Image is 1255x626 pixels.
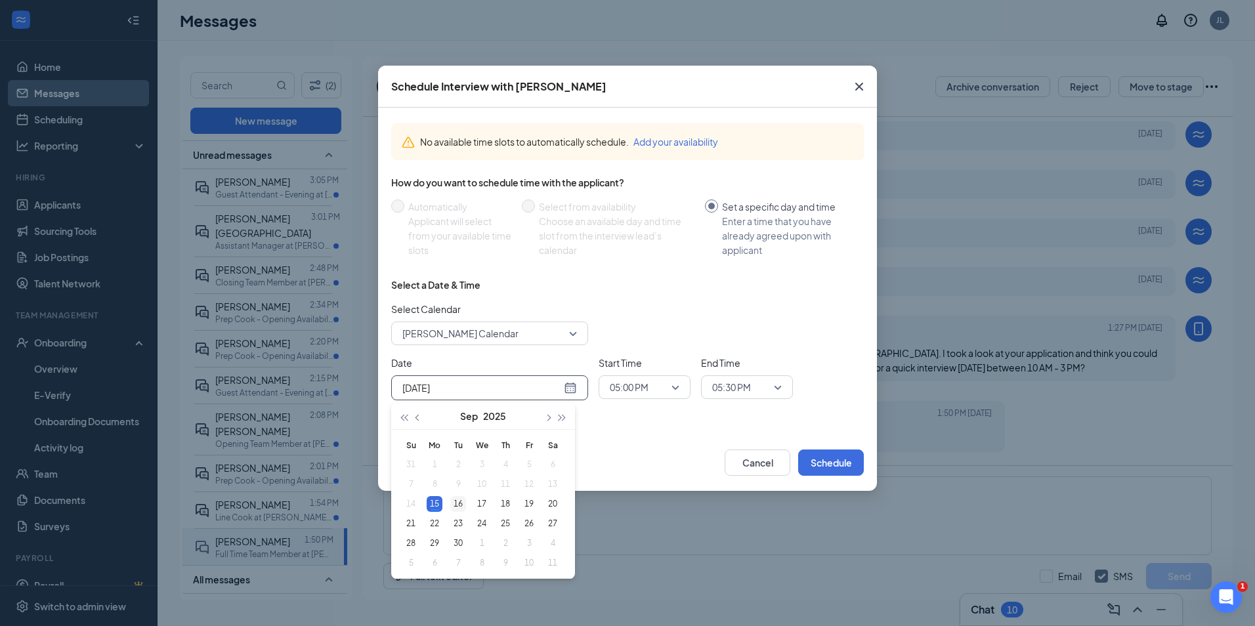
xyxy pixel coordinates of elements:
[423,553,446,573] td: 2025-10-06
[712,377,751,397] span: 05:30 PM
[446,553,470,573] td: 2025-10-07
[470,533,494,553] td: 2025-10-01
[517,494,541,514] td: 2025-09-19
[423,494,446,514] td: 2025-09-15
[494,435,517,455] th: Th
[391,79,606,94] div: Schedule Interview with [PERSON_NAME]
[446,514,470,533] td: 2025-09-23
[470,553,494,573] td: 2025-10-08
[545,516,561,532] div: 27
[521,516,537,532] div: 26
[391,176,864,189] div: How do you want to schedule time with the applicant?
[399,533,423,553] td: 2025-09-28
[446,533,470,553] td: 2025-09-30
[545,535,561,551] div: 4
[1237,581,1248,592] span: 1
[402,381,561,395] input: Sep 15, 2025
[521,496,537,512] div: 19
[427,516,442,532] div: 22
[420,135,853,149] div: No available time slots to automatically schedule.
[423,514,446,533] td: 2025-09-22
[391,278,480,291] div: Select a Date & Time
[470,435,494,455] th: We
[841,66,877,108] button: Close
[450,516,466,532] div: 23
[460,403,478,429] button: Sep
[541,553,564,573] td: 2025-10-11
[474,535,490,551] div: 1
[722,199,853,214] div: Set a specific day and time
[725,449,790,476] button: Cancel
[539,214,694,257] div: Choose an available day and time slot from the interview lead’s calendar
[470,514,494,533] td: 2025-09-24
[498,535,513,551] div: 2
[722,214,853,257] div: Enter a time that you have already agreed upon with applicant
[494,553,517,573] td: 2025-10-09
[391,356,588,370] span: Date
[391,302,588,316] span: Select Calendar
[1210,581,1242,613] iframe: Intercom live chat
[851,79,867,94] svg: Cross
[423,435,446,455] th: Mo
[470,494,494,514] td: 2025-09-17
[539,199,694,214] div: Select from availability
[545,555,561,571] div: 11
[610,377,649,397] span: 05:00 PM
[517,514,541,533] td: 2025-09-26
[446,494,470,514] td: 2025-09-16
[701,356,793,370] span: End Time
[446,435,470,455] th: Tu
[450,555,466,571] div: 7
[517,553,541,573] td: 2025-10-10
[541,494,564,514] td: 2025-09-20
[403,555,419,571] div: 5
[521,555,537,571] div: 10
[517,533,541,553] td: 2025-10-03
[541,514,564,533] td: 2025-09-27
[402,323,519,343] span: [PERSON_NAME] Calendar
[402,136,415,149] svg: Warning
[403,535,419,551] div: 28
[494,514,517,533] td: 2025-09-25
[427,555,442,571] div: 6
[798,449,864,476] button: Schedule
[545,496,561,512] div: 20
[498,516,513,532] div: 25
[450,535,466,551] div: 30
[633,135,718,149] button: Add your availability
[474,516,490,532] div: 24
[483,403,506,429] button: 2025
[541,533,564,553] td: 2025-10-04
[517,435,541,455] th: Fr
[474,555,490,571] div: 8
[408,199,511,214] div: Automatically
[403,516,419,532] div: 21
[408,214,511,257] div: Applicant will select from your available time slots
[427,496,442,512] div: 15
[399,514,423,533] td: 2025-09-21
[494,494,517,514] td: 2025-09-18
[427,535,442,551] div: 29
[423,533,446,553] td: 2025-09-29
[521,535,537,551] div: 3
[494,533,517,553] td: 2025-10-02
[399,553,423,573] td: 2025-10-05
[599,356,691,370] span: Start Time
[450,496,466,512] div: 16
[399,435,423,455] th: Su
[474,496,490,512] div: 17
[498,555,513,571] div: 9
[498,496,513,512] div: 18
[541,435,564,455] th: Sa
